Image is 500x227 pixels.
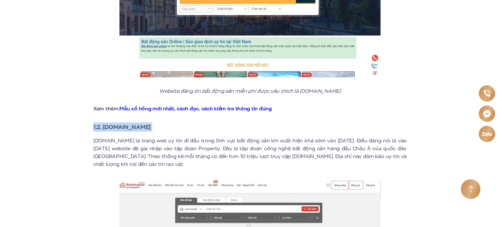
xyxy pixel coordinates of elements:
[481,132,492,136] img: Zalo icon
[93,137,407,168] p: [DOMAIN_NAME] là trang web uy tín đi đầu trong lĩnh vực bất động sản khi xuất hiện khá sớm vào [D...
[93,123,151,131] strong: 1.2. [DOMAIN_NAME]
[483,90,490,97] img: Phone icon
[468,186,474,193] img: Arrow icon
[483,110,491,118] img: Messenger icon
[93,105,272,112] strong: Xem thêm:
[159,88,340,95] em: Website đăng tin bất động sản miễn phí được yêu thích là [DOMAIN_NAME]
[119,105,272,112] a: Mẫu sổ hồng mới nhất, cách đọc, cách kiểm tra thông tin đúng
